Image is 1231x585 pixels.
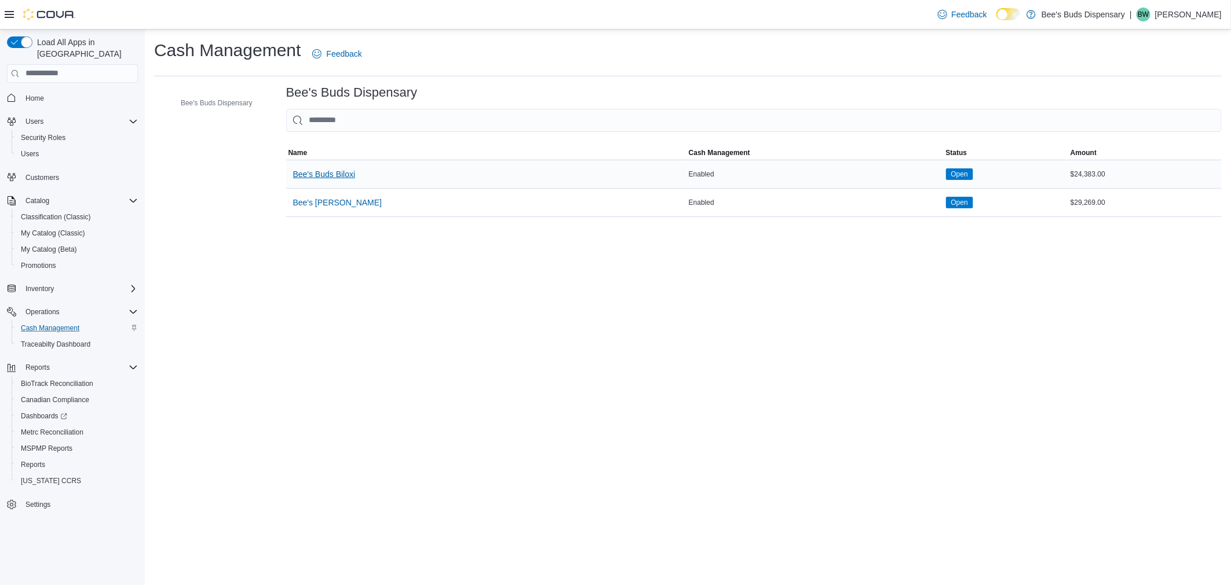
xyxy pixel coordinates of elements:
[16,377,138,391] span: BioTrack Reconciliation
[2,90,143,106] button: Home
[21,379,93,388] span: BioTrack Reconciliation
[16,210,138,224] span: Classification (Classic)
[12,392,143,408] button: Canadian Compliance
[1068,196,1222,209] div: $29,269.00
[21,212,91,222] span: Classification (Classic)
[12,424,143,440] button: Metrc Reconciliation
[1071,148,1097,157] span: Amount
[25,284,54,293] span: Inventory
[16,321,138,335] span: Cash Management
[2,304,143,320] button: Operations
[21,194,54,208] button: Catalog
[21,194,138,208] span: Catalog
[293,197,382,208] span: Bee's [PERSON_NAME]
[16,474,86,488] a: [US_STATE] CCRS
[21,115,138,128] span: Users
[946,168,973,180] span: Open
[293,168,356,180] span: Bee's Buds Biloxi
[16,321,84,335] a: Cash Management
[286,109,1222,132] input: This is a search bar. As you type, the results lower in the page will automatically filter.
[16,393,138,407] span: Canadian Compliance
[686,167,944,181] div: Enabled
[16,474,138,488] span: Washington CCRS
[1042,8,1125,21] p: Bee's Buds Dispensary
[2,359,143,376] button: Reports
[12,130,143,146] button: Security Roles
[21,149,39,159] span: Users
[326,48,361,60] span: Feedback
[16,147,43,161] a: Users
[25,500,50,509] span: Settings
[21,229,85,238] span: My Catalog (Classic)
[1155,8,1222,21] p: [PERSON_NAME]
[21,91,138,105] span: Home
[181,98,253,108] span: Bee's Buds Dispensary
[288,148,308,157] span: Name
[12,225,143,241] button: My Catalog (Classic)
[12,241,143,257] button: My Catalog (Beta)
[996,20,997,21] span: Dark Mode
[16,242,138,256] span: My Catalog (Beta)
[21,498,55,512] a: Settings
[165,96,257,110] button: Bee's Buds Dispensary
[1130,8,1132,21] p: |
[21,340,90,349] span: Traceabilty Dashboard
[12,440,143,457] button: MSPMP Reports
[16,458,138,472] span: Reports
[951,169,968,179] span: Open
[689,148,750,157] span: Cash Management
[16,226,138,240] span: My Catalog (Classic)
[21,245,77,254] span: My Catalog (Beta)
[12,146,143,162] button: Users
[12,473,143,489] button: [US_STATE] CCRS
[16,409,72,423] a: Dashboards
[25,363,50,372] span: Reports
[944,146,1068,160] button: Status
[25,117,43,126] span: Users
[32,36,138,60] span: Load All Apps in [GEOGRAPHIC_DATA]
[21,395,89,404] span: Canadian Compliance
[16,337,138,351] span: Traceabilty Dashboard
[2,193,143,209] button: Catalog
[21,444,72,453] span: MSPMP Reports
[951,197,968,208] span: Open
[686,146,944,160] button: Cash Management
[16,377,98,391] a: BioTrack Reconciliation
[933,3,992,26] a: Feedback
[12,457,143,473] button: Reports
[286,146,686,160] button: Name
[16,425,88,439] a: Metrc Reconciliation
[16,441,77,455] a: MSPMP Reports
[12,336,143,352] button: Traceabilty Dashboard
[21,261,56,270] span: Promotions
[21,305,138,319] span: Operations
[308,42,366,65] a: Feedback
[16,242,82,256] a: My Catalog (Beta)
[12,257,143,274] button: Promotions
[16,441,138,455] span: MSPMP Reports
[25,173,59,182] span: Customers
[16,147,138,161] span: Users
[686,196,944,209] div: Enabled
[21,282,59,296] button: Inventory
[21,133,65,142] span: Security Roles
[946,197,973,208] span: Open
[16,425,138,439] span: Metrc Reconciliation
[1068,146,1222,160] button: Amount
[21,476,81,485] span: [US_STATE] CCRS
[23,9,75,20] img: Cova
[1068,167,1222,181] div: $24,383.00
[2,113,143,130] button: Users
[16,409,138,423] span: Dashboards
[25,94,44,103] span: Home
[154,39,301,62] h1: Cash Management
[21,171,64,185] a: Customers
[16,131,70,145] a: Security Roles
[288,163,360,186] button: Bee's Buds Biloxi
[16,458,50,472] a: Reports
[946,148,967,157] span: Status
[21,91,49,105] a: Home
[21,497,138,512] span: Settings
[21,323,79,333] span: Cash Management
[288,191,387,214] button: Bee's [PERSON_NAME]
